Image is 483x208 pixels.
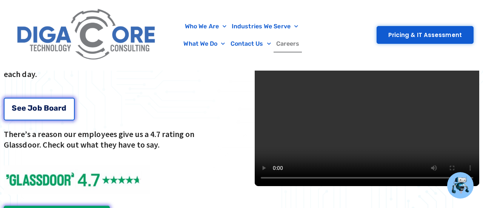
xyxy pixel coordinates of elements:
a: Pricing & IT Assessment [377,26,474,44]
span: e [17,104,22,112]
a: See Job Board [4,98,75,120]
a: Who We Are [182,18,229,35]
span: J [28,104,32,112]
span: o [49,104,54,112]
a: What We Do [181,35,228,52]
span: e [22,104,26,112]
a: Contact Us [228,35,274,52]
span: d [62,104,66,112]
a: Careers [274,35,302,52]
span: S [12,104,17,112]
span: r [58,104,62,112]
span: B [44,104,49,112]
img: Digacore Logo [13,4,160,66]
a: Industries We Serve [229,18,301,35]
span: o [32,104,37,112]
p: There’s a reason our employees give us a 4.7 rating on Glassdoor. Check out what they have to say. [4,129,228,150]
nav: Menu [164,18,319,52]
span: b [37,104,42,112]
span: a [54,104,58,112]
span: Pricing & IT Assessment [388,32,462,38]
img: Glassdoor Reviews [4,165,150,194]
